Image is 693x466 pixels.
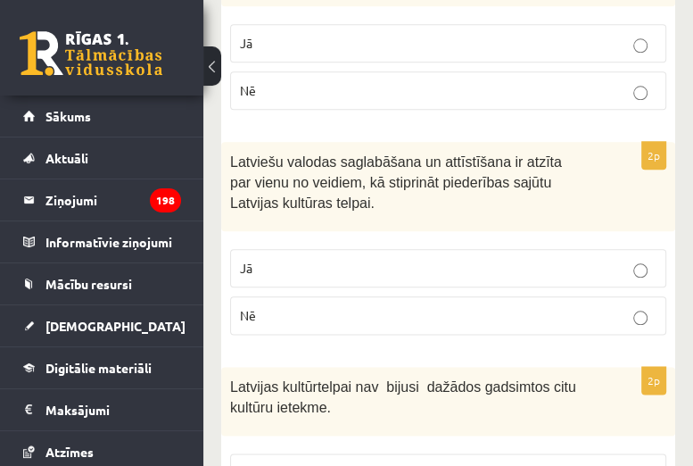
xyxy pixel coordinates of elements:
[23,389,181,430] a: Maksājumi
[23,263,181,304] a: Mācību resursi
[240,35,252,51] span: Jā
[240,82,256,98] span: Nē
[633,311,648,325] input: Nē
[240,307,256,323] span: Nē
[23,137,181,179] a: Aktuāli
[23,179,181,221] a: Ziņojumi198
[45,318,186,334] span: [DEMOGRAPHIC_DATA]
[641,141,666,170] p: 2p
[45,108,91,124] span: Sākums
[240,260,252,276] span: Jā
[633,86,648,100] input: Nē
[641,366,666,395] p: 2p
[23,347,181,388] a: Digitālie materiāli
[45,221,181,262] legend: Informatīvie ziņojumi
[45,276,132,292] span: Mācību resursi
[45,360,152,376] span: Digitālie materiāli
[633,263,648,278] input: Jā
[23,221,181,262] a: Informatīvie ziņojumi
[23,96,181,137] a: Sākums
[150,188,181,212] i: 198
[45,150,88,166] span: Aktuāli
[23,305,181,346] a: [DEMOGRAPHIC_DATA]
[45,179,181,221] legend: Ziņojumi
[20,31,162,76] a: Rīgas 1. Tālmācības vidusskola
[633,38,648,53] input: Jā
[230,154,562,210] span: Latviešu valodas saglabāšana un attīstīšana ir atzīta par vienu no veidiem, kā stiprināt piederīb...
[230,379,576,415] span: Latvijas kultūrtelpai nav bijusi dažādos gadsimtos citu kultūru ietekme.
[45,444,94,460] span: Atzīmes
[45,389,181,430] legend: Maksājumi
